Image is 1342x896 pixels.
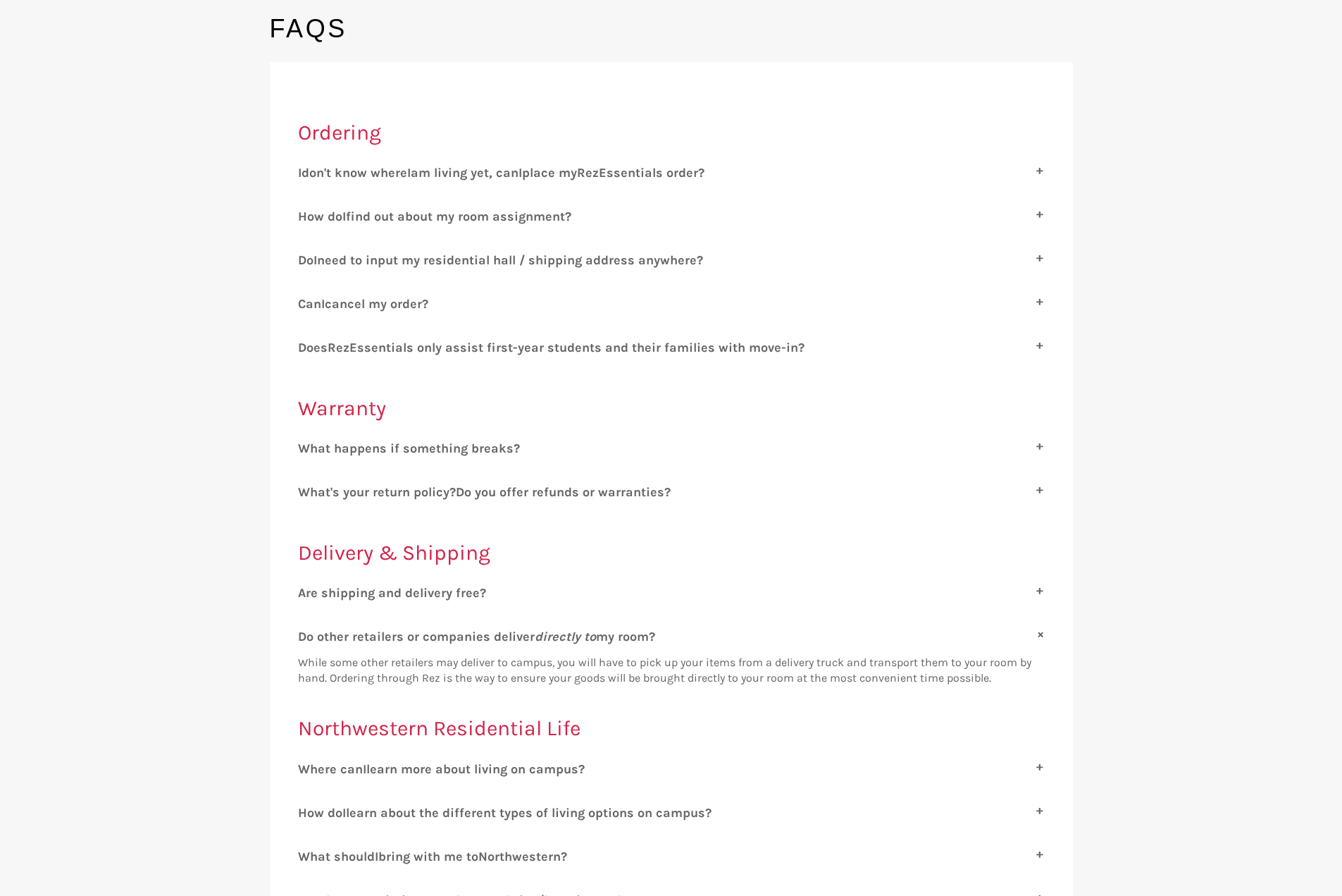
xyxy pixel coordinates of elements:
h2: Delivery & Shipping [298,539,1045,567]
label: W D [298,484,1045,500]
label: W I [298,761,1045,777]
span: find out about my room assignment? [346,209,571,224]
label: C I [298,296,1045,312]
span: ez [336,340,349,355]
span: am living yet, can [411,165,518,180]
span: While some other retailers may deliver to campus, you will have to pick up your items from a deli... [298,656,1031,685]
h2: Ordering [298,118,1045,147]
span: ssentials only assist first-year students and their families with move-in? [357,340,804,355]
h2: Warranty [298,394,1045,423]
span: ow do [307,209,342,224]
span: cancel my order? [325,296,428,312]
label: A [298,585,1045,601]
span: o other retailers or companies deliver my room? [306,629,655,644]
label: I I I R E [298,165,1045,180]
label: D I [298,252,1045,268]
span: learn more about living on campus? [366,761,585,777]
label: W I N [298,849,1045,864]
span: oes [306,340,328,355]
span: o [306,252,313,268]
span: bring with me to [378,849,478,864]
span: need to input my residential hall / shipping address anywhere? [317,252,703,268]
label: W [298,441,1045,456]
span: ez [585,165,599,180]
span: learn about the different types of living options on campus? [346,805,712,821]
label: H I [298,209,1045,224]
label: D R E [298,340,1045,355]
i: directly to [535,629,596,644]
span: ow do [307,805,342,821]
span: place my [522,165,577,180]
span: here can [310,761,363,777]
span: ssentials order? [607,165,704,180]
span: hat should [310,849,375,864]
label: H I [298,805,1045,821]
span: re shipping and delivery free? [306,585,486,601]
span: orthwestern? [487,849,567,864]
span: o you offer refunds or warranties? [464,484,671,500]
span: hat's your return policy? [310,484,456,500]
span: hat happens if something breaks? [310,441,520,456]
h1: FAQs [270,11,1073,47]
span: don't know where [302,165,407,180]
span: an [306,296,321,312]
h2: Northwestern Residential Life [298,714,1045,743]
label: D [298,629,1045,644]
